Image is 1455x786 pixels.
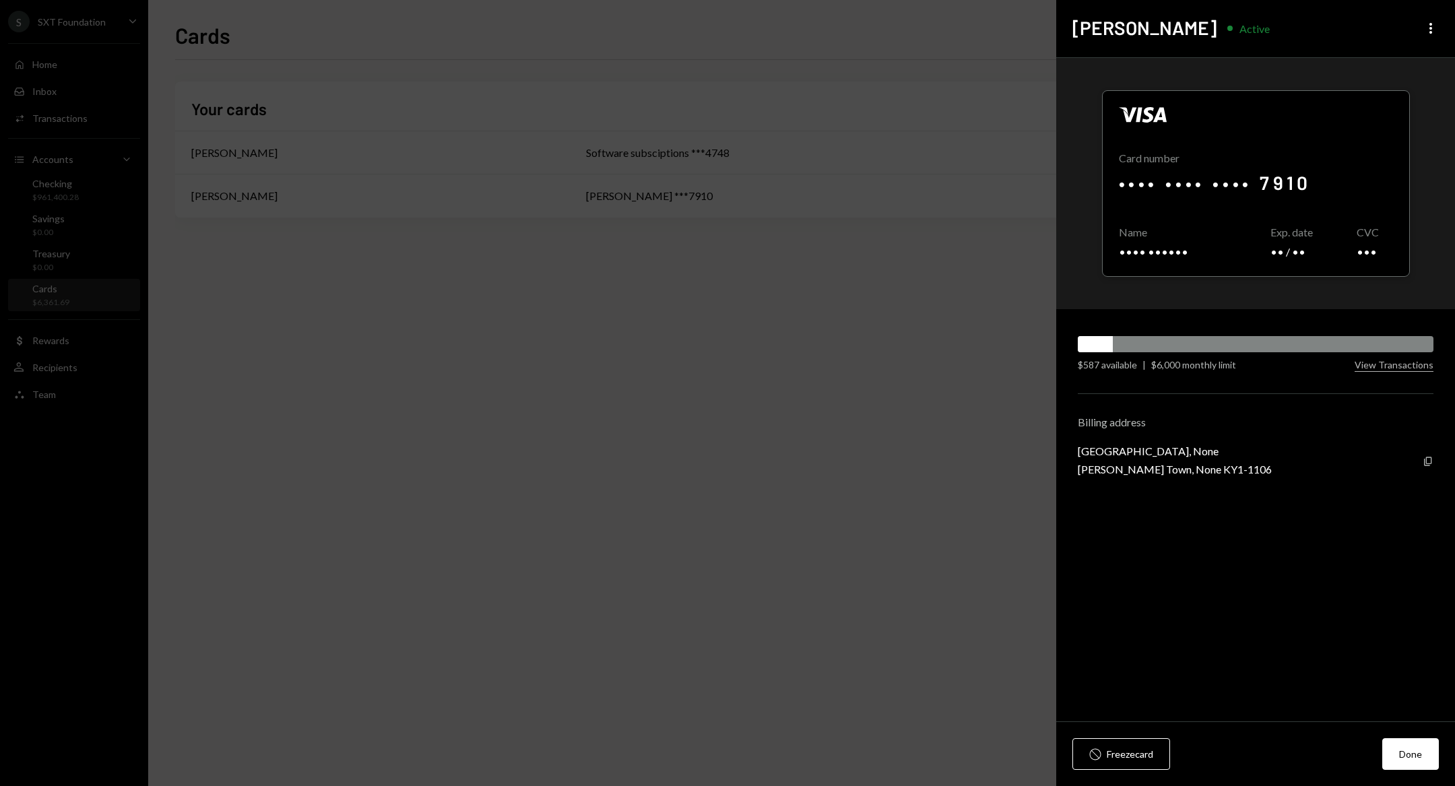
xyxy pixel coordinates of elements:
div: Freeze card [1107,747,1153,761]
button: Done [1382,738,1439,770]
div: $587 available [1078,358,1137,372]
div: [GEOGRAPHIC_DATA], None [1078,445,1272,457]
button: View Transactions [1355,359,1433,372]
div: | [1142,358,1146,372]
div: Click to reveal [1102,90,1410,277]
div: [PERSON_NAME] Town, None KY1-1106 [1078,463,1272,476]
div: Active [1239,22,1270,35]
div: Billing address [1078,416,1433,428]
div: $6,000 monthly limit [1151,358,1236,372]
h2: [PERSON_NAME] [1072,15,1217,41]
button: Freezecard [1072,738,1170,770]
